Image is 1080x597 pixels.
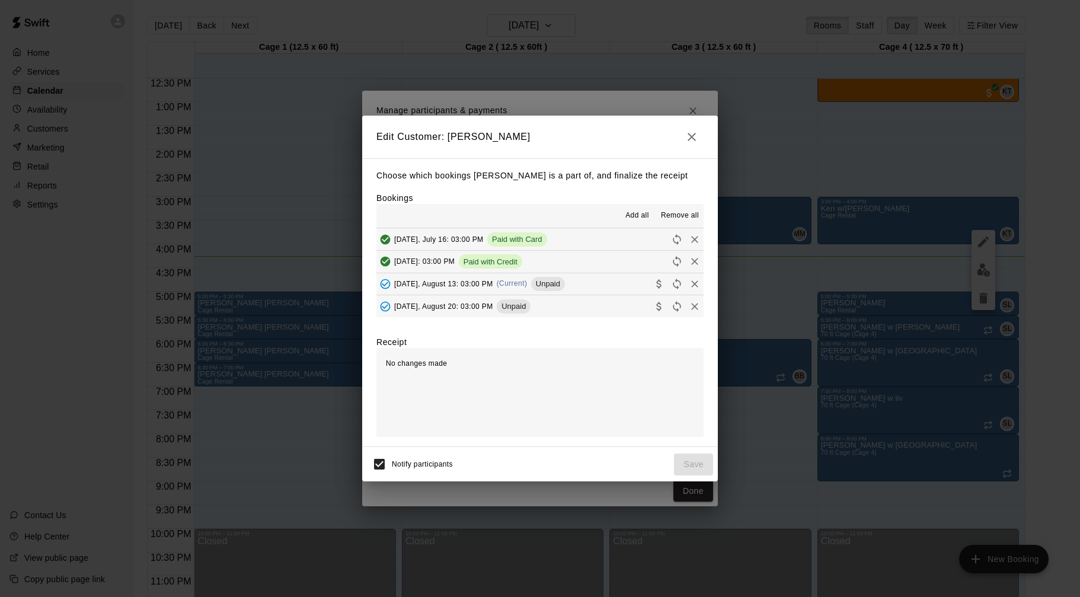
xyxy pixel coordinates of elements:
span: Reschedule [668,234,686,243]
span: No changes made [386,359,447,368]
span: Unpaid [497,302,531,311]
span: [DATE], August 13: 03:00 PM [394,279,493,288]
span: Reschedule [668,301,686,310]
button: Added - Collect Payment[DATE], August 13: 03:00 PM(Current)UnpaidCollect paymentRescheduleRemove [376,273,704,295]
span: Paid with Card [487,235,547,244]
span: Unpaid [531,279,565,288]
span: Remove [686,301,704,310]
button: Remove all [656,206,704,225]
button: Added & Paid [376,253,394,270]
span: Remove [686,234,704,243]
span: Remove [686,279,704,288]
button: Add all [618,206,656,225]
label: Receipt [376,336,407,348]
span: [DATE], July 16: 03:00 PM [394,235,484,243]
button: Added - Collect Payment[DATE], August 20: 03:00 PMUnpaidCollect paymentRescheduleRemove [376,295,704,317]
span: [DATE]: 03:00 PM [394,257,455,266]
span: Reschedule [668,257,686,266]
button: Added - Collect Payment [376,275,394,293]
span: Add all [625,210,649,222]
span: [DATE], August 20: 03:00 PM [394,302,493,310]
span: Remove [686,257,704,266]
span: Collect payment [650,301,668,310]
button: Added & Paid [376,231,394,248]
span: Collect payment [650,279,668,288]
span: (Current) [497,279,528,288]
span: Paid with Credit [459,257,522,266]
button: Added & Paid[DATE], July 16: 03:00 PMPaid with CardRescheduleRemove [376,228,704,250]
span: Reschedule [668,279,686,288]
button: Added & Paid[DATE]: 03:00 PMPaid with CreditRescheduleRemove [376,251,704,273]
span: Remove all [661,210,699,222]
p: Choose which bookings [PERSON_NAME] is a part of, and finalize the receipt [376,168,704,183]
button: Added - Collect Payment [376,298,394,315]
label: Bookings [376,193,413,203]
span: Notify participants [392,461,453,469]
h2: Edit Customer: [PERSON_NAME] [362,116,718,158]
